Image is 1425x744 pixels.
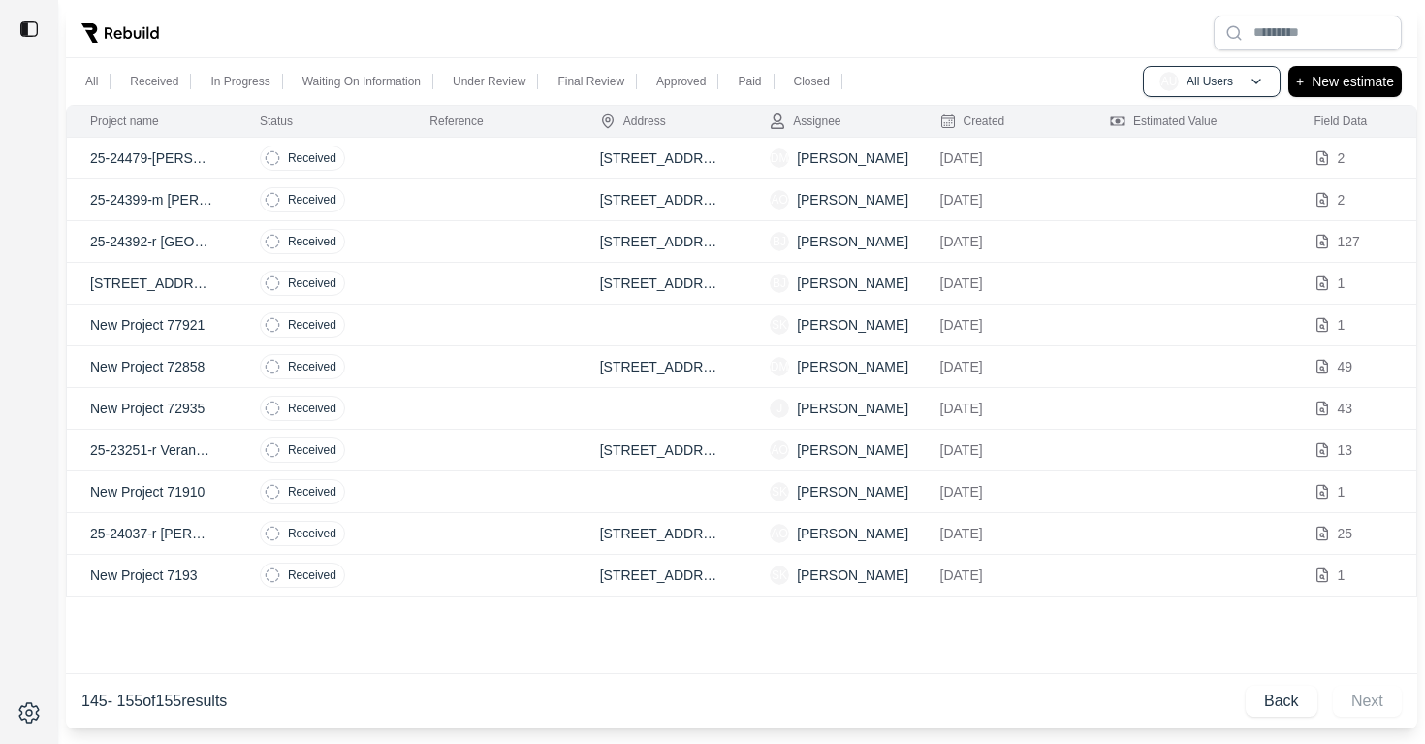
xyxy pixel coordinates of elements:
span: J [770,399,789,418]
div: Created [940,113,1005,129]
p: 1 [1338,274,1346,293]
p: 1 [1338,566,1346,585]
p: [PERSON_NAME] [797,357,908,376]
p: [PERSON_NAME] [797,315,908,335]
td: [STREET_ADDRESS] [577,138,746,179]
p: New Project 72858 [90,357,213,376]
p: [PERSON_NAME] [797,482,908,501]
p: 1 [1338,482,1346,501]
p: [PERSON_NAME] [797,190,908,210]
p: 25-24392-r [GEOGRAPHIC_DATA] [90,232,213,251]
div: Project name [90,113,159,129]
p: [DATE] [940,274,1063,293]
p: [DATE] [940,399,1063,418]
button: AUAll Users [1143,66,1281,97]
p: 2 [1338,190,1346,210]
span: AO [770,190,789,210]
p: Received [288,442,336,458]
p: New Project 77921 [90,315,213,335]
img: toggle sidebar [19,19,39,39]
span: SK [770,482,789,501]
p: All [85,74,98,89]
button: Back [1246,686,1317,717]
td: [STREET_ADDRESS] [577,263,746,305]
p: [DATE] [940,482,1063,501]
p: 43 [1338,399,1353,418]
p: [DATE] [940,440,1063,460]
p: 25-24399-m [PERSON_NAME] [90,190,213,210]
p: Received [288,192,336,208]
p: [DATE] [940,315,1063,335]
p: New Project 72935 [90,399,213,418]
p: All Users [1187,74,1233,89]
span: SK [770,566,789,585]
p: Received [288,526,336,541]
p: [PERSON_NAME] [797,524,908,543]
div: Field Data [1314,113,1368,129]
p: Final Review [557,74,624,89]
span: BJ [770,274,789,293]
p: Received [288,484,336,500]
p: Received [288,234,336,249]
p: New estimate [1312,70,1394,93]
td: [STREET_ADDRESS] [577,346,746,388]
div: Status [260,113,293,129]
p: [DATE] [940,524,1063,543]
p: 127 [1338,232,1360,251]
p: + [1296,70,1304,93]
p: 25-24479-[PERSON_NAME] [90,148,213,168]
span: DM [770,357,789,376]
p: [PERSON_NAME] [797,232,908,251]
p: [DATE] [940,232,1063,251]
p: Received [288,567,336,583]
p: 25-23251-r Verano Townhomes 1034 [90,440,213,460]
p: Under Review [453,74,525,89]
p: Received [130,74,178,89]
p: Closed [794,74,830,89]
img: Rebuild [81,23,159,43]
p: Received [288,317,336,333]
p: Paid [738,74,761,89]
p: Approved [656,74,706,89]
td: [STREET_ADDRESS] [577,430,746,471]
span: SK [770,315,789,335]
span: DM [770,148,789,168]
p: 25 [1338,524,1353,543]
p: 2 [1338,148,1346,168]
p: New Project 71910 [90,482,213,501]
p: [PERSON_NAME] [797,274,908,293]
p: [PERSON_NAME] [797,148,908,168]
p: Waiting On Information [302,74,421,89]
div: Reference [429,113,483,129]
div: Address [600,113,666,129]
p: In Progress [210,74,269,89]
p: Received [288,150,336,166]
button: +New estimate [1288,66,1402,97]
p: [DATE] [940,190,1063,210]
p: New Project 7193 [90,566,213,585]
p: 145 - 155 of 155 results [81,690,227,713]
p: 13 [1338,440,1353,460]
td: [STREET_ADDRESS] [577,513,746,555]
span: AO [770,524,789,543]
p: [PERSON_NAME] [797,566,908,585]
p: [PERSON_NAME] [797,440,908,460]
span: BJ [770,232,789,251]
div: Estimated Value [1110,113,1218,129]
p: [STREET_ADDRESS] [90,274,213,293]
p: Received [288,401,336,416]
p: [DATE] [940,148,1063,168]
td: [STREET_ADDRESS] [577,555,746,597]
p: 25-24037-r [PERSON_NAME] [90,524,213,543]
p: [DATE] [940,566,1063,585]
span: AO [770,440,789,460]
p: [DATE] [940,357,1063,376]
td: [STREET_ADDRESS] [577,221,746,263]
div: Assignee [770,113,840,129]
p: Received [288,359,336,374]
p: Received [288,275,336,291]
p: 1 [1338,315,1346,335]
p: 49 [1338,357,1353,376]
span: AU [1159,72,1179,91]
p: [PERSON_NAME] [797,399,908,418]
